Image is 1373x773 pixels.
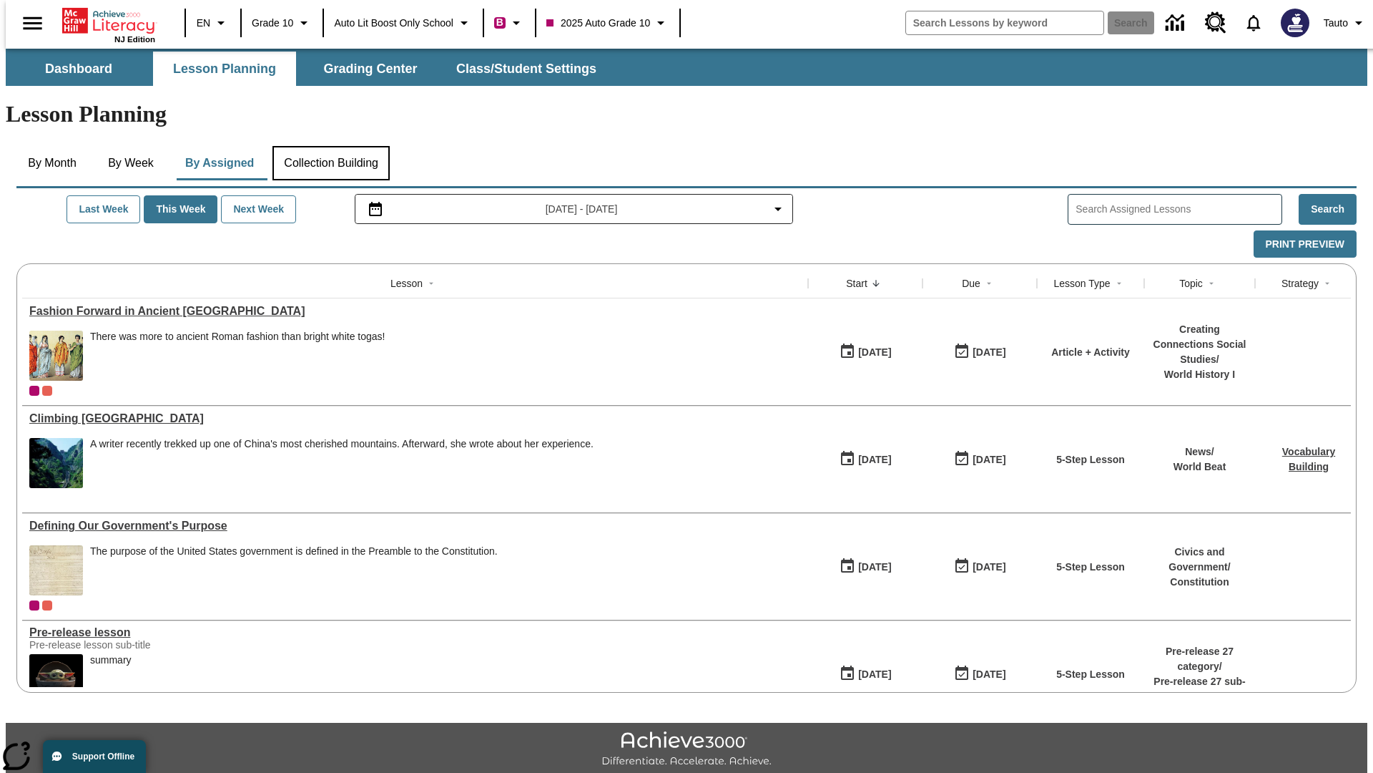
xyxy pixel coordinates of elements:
svg: Collapse Date Range Filter [769,200,787,218]
img: Avatar [1281,9,1309,37]
span: [DATE] - [DATE] [546,202,618,217]
a: Vocabulary Building [1282,446,1335,472]
a: Defining Our Government's Purpose, Lessons [29,520,801,533]
input: search field [906,11,1103,34]
span: Support Offline [72,752,134,762]
div: A writer recently trekked up one of China's most cherished mountains. Afterward, she wrote about ... [90,438,594,450]
div: Current Class [29,601,39,611]
button: Dashboard [7,52,150,86]
div: Lesson [390,276,423,291]
button: Select the date range menu item [361,200,787,218]
p: News / [1173,444,1226,460]
p: Civics and Government / [1151,545,1248,575]
div: Topic [1179,276,1203,291]
button: Select a new avatar [1272,4,1318,42]
div: Home [62,5,155,44]
button: Language: EN, Select a language [190,10,236,36]
span: Tauto [1324,16,1348,31]
button: 01/25/26: Last day the lesson can be accessed [949,661,1010,688]
div: Current Class [29,386,39,396]
div: There was more to ancient Roman fashion than bright white togas! [90,331,385,343]
button: Sort [1203,275,1220,292]
div: [DATE] [858,344,891,361]
button: Next Week [221,195,296,223]
img: This historic document written in calligraphic script on aged parchment, is the Preamble of the C... [29,545,83,595]
div: Due [962,276,980,291]
span: B [496,14,503,31]
button: Class/Student Settings [445,52,608,86]
img: 6000 stone steps to climb Mount Tai in Chinese countryside [29,438,83,488]
p: World Beat [1173,460,1226,475]
a: Pre-release lesson, Lessons [29,626,801,639]
p: Article + Activity [1051,345,1130,360]
div: Start [846,276,867,291]
div: summary [90,654,132,666]
button: Lesson Planning [153,52,296,86]
button: By Month [16,146,88,180]
a: Notifications [1235,4,1272,42]
span: Grade 10 [252,16,293,31]
div: The purpose of the United States government is defined in the Preamble to the Constitution. [90,545,498,595]
div: A writer recently trekked up one of China's most cherished mountains. Afterward, she wrote about ... [90,438,594,488]
div: SubNavbar [6,52,609,86]
div: [DATE] [973,558,1005,576]
div: OL 2025 Auto Grade 11 [42,601,52,611]
button: Collection Building [272,146,390,180]
div: summary [90,654,132,704]
button: 06/30/26: Last day the lesson can be accessed [949,446,1010,473]
div: The purpose of the United States government is defined in the Preamble to the Constitution. [90,545,498,558]
button: Support Offline [43,740,146,773]
span: EN [197,16,210,31]
div: Lesson Type [1053,276,1110,291]
div: Pre-release lesson [29,626,801,639]
button: Boost Class color is violet red. Change class color [488,10,531,36]
button: 09/08/25: First time the lesson was available [835,339,896,366]
div: Strategy [1281,276,1319,291]
div: Climbing Mount Tai [29,412,801,425]
span: 2025 Auto Grade 10 [546,16,650,31]
button: This Week [144,195,217,223]
span: NJ Edition [114,35,155,44]
a: Fashion Forward in Ancient Rome, Lessons [29,305,801,318]
img: hero alt text [29,654,83,704]
button: Sort [1111,275,1128,292]
p: World History I [1151,367,1248,382]
div: [DATE] [973,344,1005,361]
p: 5-Step Lesson [1056,667,1125,682]
img: Illustration showing ancient Roman women wearing clothing in different styles and colors [29,331,83,381]
h1: Lesson Planning [6,101,1367,127]
button: By Assigned [174,146,265,180]
button: Grading Center [299,52,442,86]
a: Resource Center, Will open in new tab [1196,4,1235,42]
span: Auto Lit Boost only School [334,16,453,31]
p: 5-Step Lesson [1056,452,1125,467]
p: Creating Connections Social Studies / [1151,322,1248,367]
p: Pre-release 27 category / [1151,644,1248,674]
div: OL 2025 Auto Grade 11 [42,386,52,396]
p: Pre-release 27 sub-category [1151,674,1248,704]
button: Sort [1319,275,1336,292]
button: Grade: Grade 10, Select a grade [246,10,318,36]
button: Sort [980,275,998,292]
button: By Week [95,146,167,180]
button: 09/08/25: Last day the lesson can be accessed [949,339,1010,366]
div: [DATE] [973,666,1005,684]
div: [DATE] [858,666,891,684]
a: Data Center [1157,4,1196,43]
div: [DATE] [858,451,891,469]
div: [DATE] [973,451,1005,469]
button: 03/31/26: Last day the lesson can be accessed [949,553,1010,580]
button: Open side menu [11,2,54,44]
p: 5-Step Lesson [1056,560,1125,575]
button: Sort [423,275,440,292]
button: Print Preview [1254,230,1357,258]
div: There was more to ancient Roman fashion than bright white togas! [90,331,385,381]
button: 01/22/25: First time the lesson was available [835,661,896,688]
